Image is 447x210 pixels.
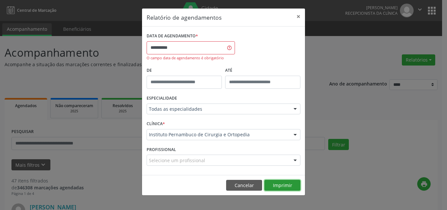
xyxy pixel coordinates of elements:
[149,106,287,112] span: Todas as especialidades
[292,9,305,25] button: Close
[149,157,205,164] span: Selecione um profissional
[226,180,262,191] button: Cancelar
[147,13,222,22] h5: Relatório de agendamentos
[225,66,300,76] label: ATÉ
[264,180,300,191] button: Imprimir
[149,131,287,138] span: Instituto Pernambuco de Cirurgia e Ortopedia
[147,119,165,129] label: CLÍNICA
[147,66,222,76] label: De
[147,55,235,61] div: O campo data de agendamento é obrigatório
[147,145,176,155] label: PROFISSIONAL
[147,31,198,41] label: DATA DE AGENDAMENTO
[147,93,177,104] label: ESPECIALIDADE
